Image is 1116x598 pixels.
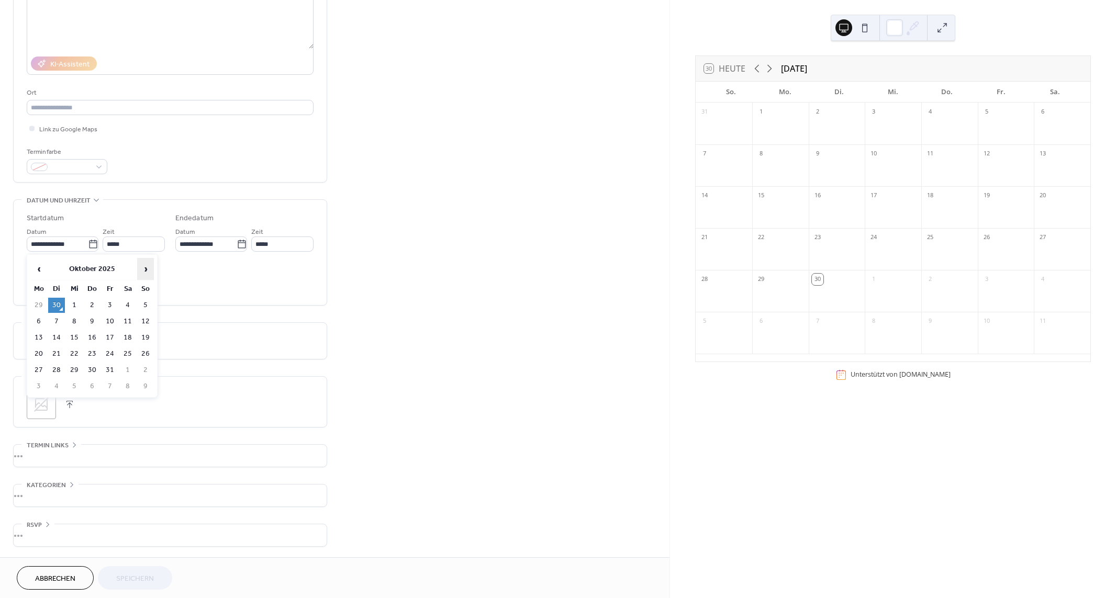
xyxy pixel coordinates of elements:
div: 30 [812,274,823,285]
td: 28 [48,363,65,378]
div: 28 [699,274,710,285]
div: 6 [1037,106,1048,118]
td: 7 [102,379,118,394]
div: 21 [699,232,710,243]
td: 8 [66,314,83,329]
div: 5 [699,315,710,327]
div: 15 [755,190,767,201]
div: Di. [812,82,866,103]
div: 5 [981,106,992,118]
div: 31 [699,106,710,118]
div: Fr. [974,82,1028,103]
td: 6 [84,379,101,394]
div: 16 [812,190,823,201]
div: 18 [924,190,936,201]
a: Abbrechen [17,566,94,590]
td: 14 [48,330,65,345]
div: 12 [981,148,992,160]
th: Di [48,281,65,297]
th: Fr [102,281,118,297]
div: 4 [924,106,936,118]
div: 1 [868,274,879,285]
div: 8 [868,315,879,327]
td: 9 [84,314,101,329]
div: 13 [1037,148,1048,160]
span: Zeit [251,227,263,238]
div: 22 [755,232,767,243]
td: 24 [102,346,118,362]
td: 3 [102,298,118,313]
div: Mi. [866,82,920,103]
th: Do [84,281,101,297]
th: Sa [119,281,136,297]
span: Termin links [27,440,69,451]
td: 19 [137,330,154,345]
div: Sa. [1028,82,1082,103]
div: 20 [1037,190,1048,201]
div: 26 [981,232,992,243]
td: 29 [30,298,47,313]
div: 10 [981,315,992,327]
div: 2 [924,274,936,285]
div: 29 [755,274,767,285]
td: 26 [137,346,154,362]
td: 6 [30,314,47,329]
td: 5 [137,298,154,313]
div: 23 [812,232,823,243]
span: Zeit [103,227,115,238]
td: 8 [119,379,136,394]
div: 19 [981,190,992,201]
td: 4 [119,298,136,313]
div: Terminfarbe [27,146,105,157]
div: 24 [868,232,879,243]
div: ••• [14,484,327,506]
td: 3 [30,379,47,394]
span: Datum [175,227,195,238]
td: 9 [137,379,154,394]
a: [DOMAIN_NAME] [899,370,951,379]
td: 2 [137,363,154,378]
td: 7 [48,314,65,329]
span: Datum und uhrzeit [27,195,91,206]
td: 11 [119,314,136,329]
th: Mi [66,281,83,297]
td: 1 [119,363,136,378]
td: 13 [30,330,47,345]
div: ••• [14,524,327,546]
div: [DATE] [781,62,807,75]
span: Datum [27,227,46,238]
th: Mo [30,281,47,297]
td: 10 [102,314,118,329]
div: 6 [755,315,767,327]
td: 20 [30,346,47,362]
div: 17 [868,190,879,201]
td: 18 [119,330,136,345]
div: 7 [699,148,710,160]
span: RSVP [27,520,42,531]
div: 11 [924,148,936,160]
td: 12 [137,314,154,329]
div: 9 [924,315,936,327]
div: 3 [981,274,992,285]
td: 30 [84,363,101,378]
td: 2 [84,298,101,313]
div: 7 [812,315,823,327]
div: 10 [868,148,879,160]
div: Unterstützt von [851,370,951,379]
div: So. [704,82,758,103]
div: 3 [868,106,879,118]
div: 2 [812,106,823,118]
th: So [137,281,154,297]
div: 11 [1037,315,1048,327]
td: 22 [66,346,83,362]
div: 9 [812,148,823,160]
div: 1 [755,106,767,118]
div: ••• [14,445,327,467]
td: 4 [48,379,65,394]
td: 15 [66,330,83,345]
th: Oktober 2025 [48,258,136,280]
td: 5 [66,379,83,394]
div: 14 [699,190,710,201]
div: Endedatum [175,213,214,224]
div: 27 [1037,232,1048,243]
